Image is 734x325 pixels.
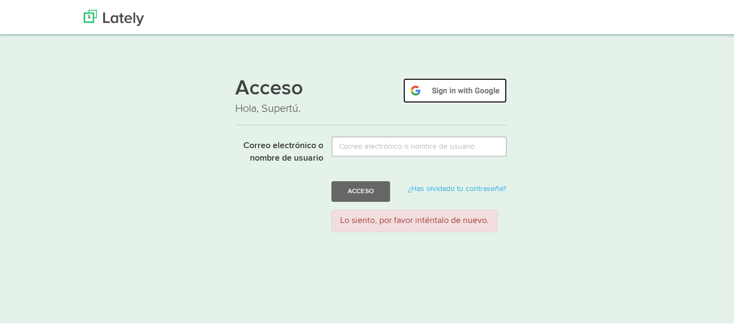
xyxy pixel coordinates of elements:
[403,77,507,101] img: google-signin.png
[348,186,374,193] font: Acceso
[331,135,507,155] input: Correo electrónico o nombre de usuario
[408,183,506,191] a: ¿Has olvidado tu contraseña?
[340,215,489,224] font: Lo siento, por favor inténtalo de nuevo.
[84,8,144,24] img: Últimamente
[331,180,390,200] button: Acceso
[235,100,300,113] font: Hola, Supertú.
[243,140,323,161] font: Correo electrónico o nombre de usuario
[235,77,303,98] font: Acceso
